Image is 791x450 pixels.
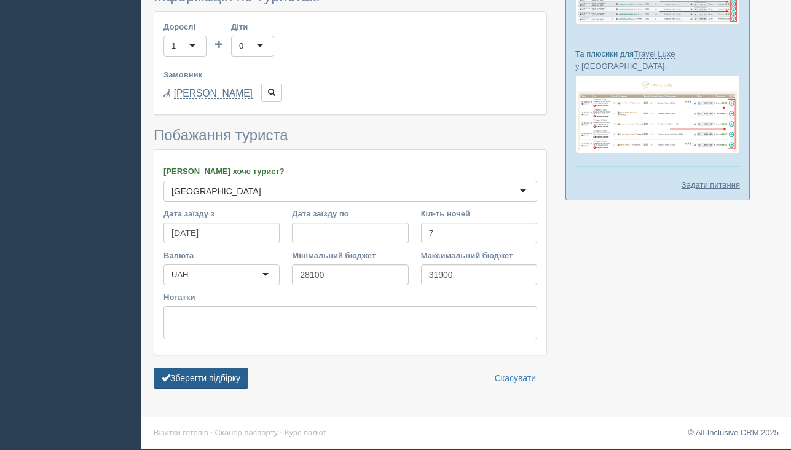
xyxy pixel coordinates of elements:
div: 0 [239,40,243,52]
img: travel-luxe-%D0%BF%D0%BE%D0%B4%D0%B1%D0%BE%D1%80%D0%BA%D0%B0-%D1%81%D1%80%D0%BC-%D0%B4%D0%BB%D1%8... [575,75,740,154]
p: Та плюсики для : [575,48,740,71]
label: [PERSON_NAME] хоче турист? [163,165,537,177]
span: Побажання туриста [154,127,288,143]
a: Візитки готелів [154,428,208,437]
label: Дорослі [163,21,207,33]
label: Нотатки [163,291,537,303]
label: Кіл-ть ночей [421,208,537,219]
a: Задати питання [682,179,740,191]
a: Сканер паспорту [215,428,278,437]
label: Дата заїзду по [292,208,408,219]
div: 1 [171,40,176,52]
div: [GEOGRAPHIC_DATA] [171,185,261,197]
label: Дата заїзду з [163,208,280,219]
a: Travel Luxe у [GEOGRAPHIC_DATA] [575,49,675,71]
button: Зберегти підбірку [154,368,248,389]
a: © All-Inclusive CRM 2025 [688,428,779,437]
label: Замовник [163,69,537,81]
div: UAH [171,269,188,281]
a: Курс валют [285,428,326,437]
input: 7-10 або 7,10,14 [421,223,537,243]
label: Максимальний бюджет [421,250,537,261]
label: Мінімальний бюджет [292,250,408,261]
span: · [210,428,213,437]
label: Діти [231,21,274,33]
label: Валюта [163,250,280,261]
a: Скасувати [487,368,544,389]
a: [PERSON_NAME] [174,88,253,99]
span: · [280,428,283,437]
